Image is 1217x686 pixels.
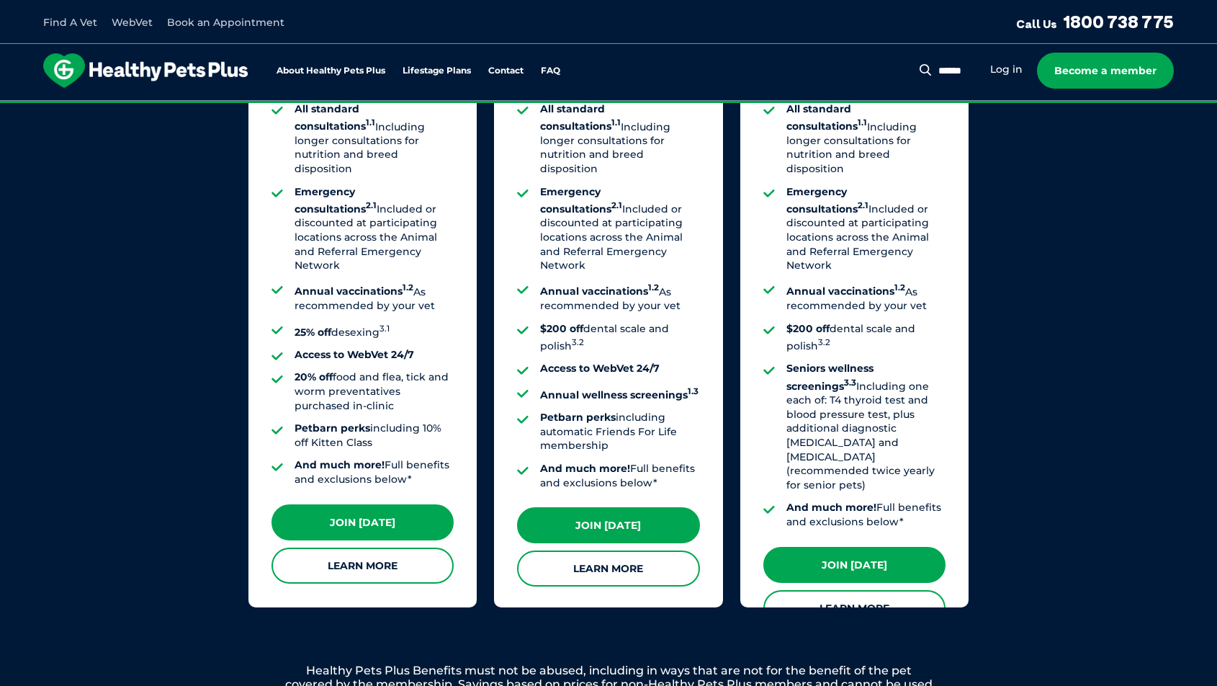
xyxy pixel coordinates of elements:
li: Full benefits and exclusions below* [786,501,946,529]
li: Full benefits and exclusions below* [295,458,454,486]
strong: Annual vaccinations [540,285,659,298]
li: Included or discounted at participating locations across the Animal and Referral Emergency Network [295,185,454,273]
img: hpp-logo [43,53,248,88]
strong: Petbarn perks [540,411,616,424]
li: Including longer consultations for nutrition and breed disposition [540,102,699,177]
sup: 1.1 [611,118,621,128]
li: Included or discounted at participating locations across the Animal and Referral Emergency Network [786,185,946,273]
li: including automatic Friends For Life membership [540,411,699,453]
a: Log in [990,63,1023,76]
strong: And much more! [295,458,385,471]
strong: And much more! [540,462,630,475]
strong: Annual vaccinations [295,285,413,298]
a: Learn More [271,548,454,584]
li: including 10% off Kitten Class [295,422,454,450]
strong: Annual wellness screenings [540,388,699,401]
li: Including longer consultations for nutrition and breed disposition [295,102,454,177]
strong: Annual vaccinations [786,285,905,298]
sup: 1.2 [648,283,659,293]
sup: 3.2 [818,337,830,347]
strong: 25% off [295,325,331,338]
sup: 3.2 [572,337,584,347]
a: Book an Appointment [167,16,284,29]
a: Join [DATE] [763,547,946,583]
li: Included or discounted at participating locations across the Animal and Referral Emergency Network [540,185,699,273]
a: FAQ [541,66,560,76]
a: Contact [488,66,524,76]
a: Lifestage Plans [403,66,471,76]
li: food and flea, tick and worm preventatives purchased in-clinic [295,370,454,413]
sup: 3.3 [844,378,856,388]
strong: Access to WebVet 24/7 [295,348,414,361]
sup: 2.1 [366,200,377,210]
sup: 1.3 [688,386,699,396]
strong: $200 off [540,322,583,335]
li: dental scale and polish [540,322,699,354]
li: Including one each of: T4 thyroid test and blood pressure test, plus additional diagnostic [MEDIC... [786,362,946,492]
strong: 20% off [295,370,333,383]
sup: 2.1 [858,200,868,210]
li: Including longer consultations for nutrition and breed disposition [786,102,946,177]
li: As recommended by your vet [540,282,699,313]
strong: And much more! [786,501,876,514]
sup: 1.2 [894,283,905,293]
a: Learn More [517,551,699,587]
li: Full benefits and exclusions below* [540,462,699,490]
strong: Access to WebVet 24/7 [540,362,660,375]
strong: Emergency consultations [295,185,377,215]
a: WebVet [112,16,153,29]
strong: Petbarn perks [295,422,370,435]
li: dental scale and polish [786,322,946,354]
sup: 1.2 [403,283,413,293]
a: Become a member [1037,53,1174,89]
li: As recommended by your vet [786,282,946,313]
a: Find A Vet [43,16,97,29]
span: Call Us [1016,17,1057,31]
li: As recommended by your vet [295,282,454,313]
strong: Emergency consultations [786,185,868,215]
a: Join [DATE] [517,507,699,543]
strong: $200 off [786,322,830,335]
strong: Emergency consultations [540,185,622,215]
sup: 1.1 [858,118,867,128]
strong: Seniors wellness screenings [786,362,874,392]
a: Learn More [763,590,946,626]
li: desexing [295,322,454,339]
a: Call Us1800 738 775 [1016,11,1174,32]
sup: 2.1 [611,200,622,210]
button: Search [917,63,935,77]
strong: All standard consultations [786,102,867,133]
sup: 1.1 [366,118,375,128]
a: Join [DATE] [271,504,454,540]
span: Proactive, preventative wellness program designed to keep your pet healthier and happier for longer [340,101,878,114]
a: About Healthy Pets Plus [277,66,385,76]
sup: 3.1 [380,324,390,334]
